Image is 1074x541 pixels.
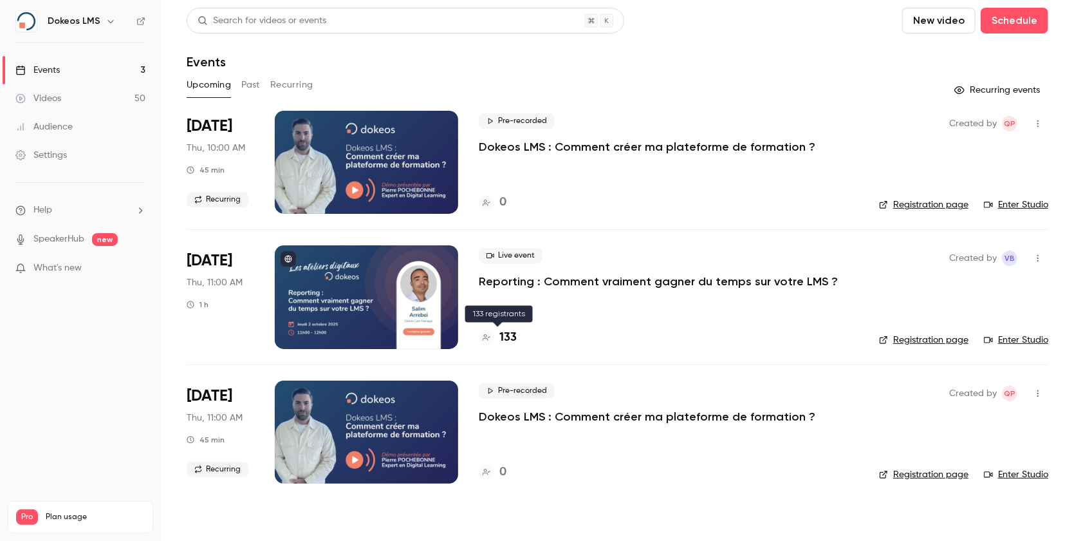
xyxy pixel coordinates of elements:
[984,468,1048,481] a: Enter Studio
[879,334,968,346] a: Registration page
[981,8,1048,33] button: Schedule
[902,8,976,33] button: New video
[984,198,1048,211] a: Enter Studio
[1002,251,1017,266] span: Vasileos Beck
[130,263,145,274] iframe: Noticeable Trigger
[479,194,506,211] a: 0
[187,251,232,271] span: [DATE]
[1005,251,1015,266] span: VB
[187,299,208,310] div: 1 h
[15,64,60,77] div: Events
[33,261,82,275] span: What's new
[187,142,245,155] span: Thu, 10:00 AM
[1002,116,1017,131] span: Quentin partenaires@dokeos.com
[15,149,67,162] div: Settings
[949,80,1048,100] button: Recurring events
[33,233,84,246] a: SpeakerHub
[479,248,542,263] span: Live event
[16,11,37,32] img: Dokeos LMS
[949,386,997,401] span: Created by
[187,381,254,484] div: Oct 9 Thu, 11:00 AM (Europe/Paris)
[879,198,968,211] a: Registration page
[187,462,248,477] span: Recurring
[198,14,326,28] div: Search for videos or events
[949,251,997,266] span: Created by
[187,386,232,406] span: [DATE]
[92,233,118,246] span: new
[1004,116,1015,131] span: Qp
[15,120,73,133] div: Audience
[187,111,254,214] div: Oct 2 Thu, 10:00 AM (Europe/Paris)
[187,116,232,137] span: [DATE]
[479,274,838,289] a: Reporting : Comment vraiment gagner du temps sur votre LMS ?
[187,75,231,95] button: Upcoming
[187,276,243,289] span: Thu, 11:00 AM
[187,192,248,207] span: Recurring
[187,54,226,70] h1: Events
[1004,386,1015,401] span: Qp
[499,194,506,211] h4: 0
[241,75,260,95] button: Past
[479,329,517,346] a: 133
[479,383,555,399] span: Pre-recorded
[879,468,968,481] a: Registration page
[46,512,145,522] span: Plan usage
[270,75,313,95] button: Recurring
[949,116,997,131] span: Created by
[15,92,61,105] div: Videos
[187,245,254,348] div: Oct 2 Thu, 11:00 AM (Europe/Paris)
[499,464,506,481] h4: 0
[479,113,555,129] span: Pre-recorded
[187,435,225,445] div: 45 min
[479,409,815,424] a: Dokeos LMS : Comment créer ma plateforme de formation ?
[499,329,517,346] h4: 133
[15,204,145,217] li: help-dropdown-opener
[16,509,38,525] span: Pro
[479,139,815,155] a: Dokeos LMS : Comment créer ma plateforme de formation ?
[479,464,506,481] a: 0
[984,334,1048,346] a: Enter Studio
[1002,386,1017,401] span: Quentin partenaires@dokeos.com
[187,165,225,175] div: 45 min
[48,15,100,28] h6: Dokeos LMS
[33,204,52,217] span: Help
[187,412,243,424] span: Thu, 11:00 AM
